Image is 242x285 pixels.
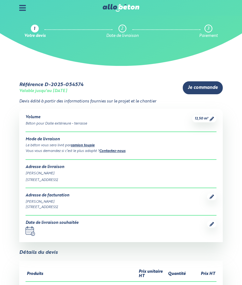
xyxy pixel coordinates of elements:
[26,121,87,126] div: Béton pour Dalle extérieure - terrasse
[183,81,223,94] a: Je commande
[26,171,216,176] div: [PERSON_NAME]
[188,85,218,90] span: Je commande
[186,260,235,278] iframe: Help widget launcher
[26,137,216,142] div: Mode de livraison
[103,4,139,12] img: allobéton
[26,177,216,183] div: [STREET_ADDRESS]
[24,25,46,38] a: 1 Votre devis
[106,25,139,38] a: 2 Date de livraison
[137,267,166,282] th: Prix unitaire HT
[99,149,125,153] a: Contactez-nous
[26,267,137,282] th: Produits
[19,250,58,255] div: Détails du devis
[207,26,209,31] div: 3
[121,26,123,31] div: 2
[26,115,87,120] div: Volume
[26,205,69,210] div: [STREET_ADDRESS]
[26,193,69,198] div: Adresse de facturation
[106,34,139,38] div: Date de livraison
[26,148,216,154] div: Vous vous demandez si c’est le plus adapté ? .
[26,221,78,225] div: Date de livraison souhaitée
[19,82,84,88] div: Référence D-2025-054574
[24,34,46,38] div: Votre devis
[19,99,222,104] p: Devis édité à partir des informations fournies sur le projet et le chantier
[26,143,216,148] div: Le béton vous sera livré par
[199,34,218,38] div: Paiement
[26,165,216,170] div: Adresse de livraison
[19,89,67,94] div: Valable jusqu'au [DATE]
[71,144,95,147] a: camion toupie
[26,199,69,205] div: [PERSON_NAME]
[199,25,218,38] a: 3 Paiement
[34,27,35,32] div: 1
[167,267,187,282] th: Quantité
